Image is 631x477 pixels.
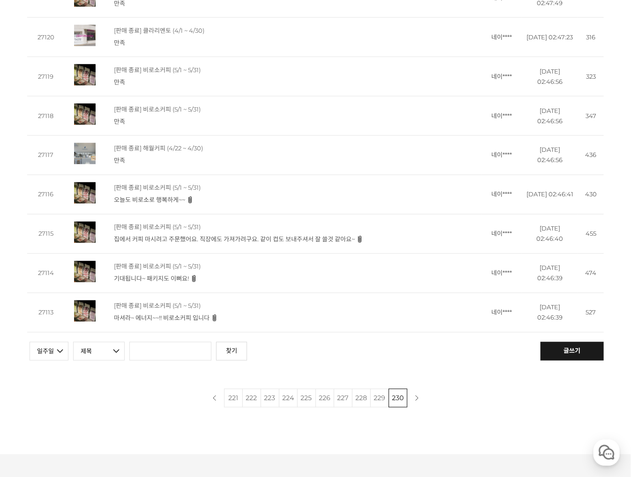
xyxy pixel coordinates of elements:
[578,175,604,215] td: 430
[114,184,468,192] p: [판매 종료] 비로소커피 (5/1 ~ 5/31)
[74,261,96,283] img: [판매 종료] 비로소커피 (5/1 ~ 5/31)
[279,389,298,408] a: 224
[114,26,468,35] p: [판매 종료] 클라리멘토 (4/1 ~ 4/30)
[114,262,468,271] p: [판매 종료] 비로소커피 (5/1 ~ 5/31)
[62,297,121,320] a: 대화
[145,311,156,319] span: 설정
[578,293,604,333] td: 527
[114,236,355,243] a: 집에서 커피 마시려고 주문했어요. 직장에도 가져가려구요. 같이 컵도 보내주셔서 잘 쓸것 같아요~
[216,342,247,361] a: 찾기
[334,389,353,408] a: 227
[541,342,604,361] a: 글쓰기
[114,118,125,125] a: 만족
[38,33,54,41] span: 27120
[114,275,189,283] a: 기대됩니다~ 패키지도 이뻐요!
[522,18,578,57] td: [DATE] 02:47:23
[522,254,578,293] td: [DATE] 02:46:39
[38,309,53,316] span: 27113
[205,389,224,408] a: 이전 페이지
[38,230,53,238] span: 27115
[242,389,261,408] a: 222
[114,157,125,164] a: 만족
[578,136,604,175] td: 436
[114,105,468,113] p: [판매 종료] 비로소커피 (5/1 ~ 5/31)
[522,97,578,136] td: [DATE] 02:46:56
[74,300,96,322] img: [판매 종료] 비로소커피 (5/1 ~ 5/31)
[389,389,407,408] a: 230
[522,57,578,97] td: [DATE] 02:46:56
[74,64,96,86] img: [판매 종료] 비로소커피 (5/1 ~ 5/31)
[522,215,578,254] td: [DATE] 02:46:40
[114,314,210,322] a: 마셔라~ 에너지~~!! 비로소커피 입니다
[522,136,578,175] td: [DATE] 02:46:56
[357,236,362,243] img: 파일첨부
[407,389,426,408] a: 다음 페이지
[114,39,125,46] a: 만족
[114,196,185,204] a: 오늘도 비로소로 행복하게~~
[578,254,604,293] td: 474
[370,389,389,408] a: 229
[114,78,125,86] a: 만족
[86,312,97,319] span: 대화
[3,297,62,320] a: 홈
[578,215,604,254] td: 455
[30,311,35,319] span: 홈
[114,302,468,310] p: [판매 종료] 비로소커피 (5/1 ~ 5/31)
[578,57,604,97] td: 323
[114,144,468,153] p: [판매 종료] 해월커피 (4/22 ~ 4/30)
[188,197,193,203] img: 파일첨부
[38,269,54,277] span: 27114
[261,389,279,408] a: 223
[38,112,54,119] span: 27118
[522,293,578,333] td: [DATE] 02:46:39
[74,182,96,204] img: [판매 종료] 비로소커피 (5/1 ~ 5/31)
[121,297,180,320] a: 설정
[38,191,54,198] span: 27116
[522,175,578,215] td: [DATE] 02:46:41
[74,25,96,46] img: [판매 종료] 클라리멘토 (4/1 ~ 4/30)
[74,104,96,125] img: [판매 종료] 비로소커피 (5/1 ~ 5/31)
[352,389,371,408] a: 228
[212,315,217,321] img: 파일첨부
[297,389,316,408] a: 225
[114,66,468,74] p: [판매 종료] 비로소커피 (5/1 ~ 5/31)
[74,222,96,243] img: [판매 종료] 비로소커피 (5/1 ~ 5/31)
[38,151,54,159] span: 27117
[224,389,243,408] a: 221
[114,223,468,231] p: [판매 종료] 비로소커피 (5/1 ~ 5/31)
[191,276,196,282] img: 파일첨부
[74,143,96,164] img: [판매 종료] 해월커피 (4/22 ~ 4/30)
[38,73,54,80] span: 27119
[315,389,334,408] a: 226
[578,18,604,57] td: 316
[578,97,604,136] td: 347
